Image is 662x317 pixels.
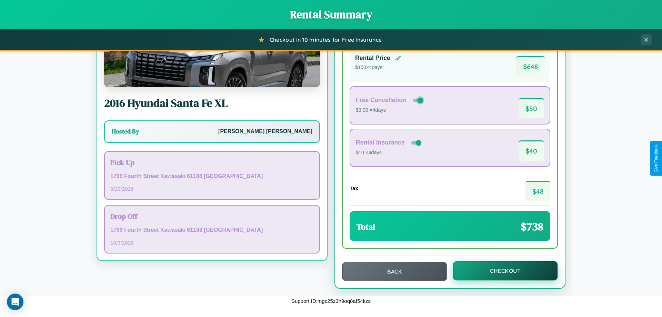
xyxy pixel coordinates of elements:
[110,225,314,235] p: 1799 Fourth Street Kawasaki 61188 [GEOGRAPHIC_DATA]
[112,127,139,136] h3: Hosted By
[453,261,558,280] button: Checkout
[519,140,544,161] span: $ 40
[110,211,314,221] h3: Drop Off
[291,296,371,306] p: Support ID: mgc25z3h9oq8af54kzs
[110,238,314,247] p: 10 / 3 / 2026
[104,18,320,87] img: Hyundai Santa Fe XL
[110,184,314,194] p: 9 / 29 / 2026
[7,7,655,22] h1: Rental Summary
[356,106,424,115] p: $3.99 × 4 days
[519,98,544,118] span: $ 50
[356,148,423,157] p: $10 × 4 days
[350,185,358,191] h4: Tax
[357,221,375,232] h3: Total
[356,97,407,104] h4: Free Cancellation
[218,127,312,137] p: [PERSON_NAME] [PERSON_NAME]
[110,171,314,181] p: 1799 Fourth Street Kawasaki 61188 [GEOGRAPHIC_DATA]
[342,262,447,281] button: Back
[7,294,23,310] div: Open Intercom Messenger
[110,157,314,167] h3: Pick Up
[104,96,320,111] h2: 2016 Hyundai Santa Fe XL
[516,56,545,76] span: $ 648
[270,36,382,43] span: Checkout in 10 minutes for Free Insurance
[521,219,543,234] span: $ 738
[355,55,390,62] h4: Rental Price
[525,181,550,201] span: $ 48
[355,63,401,72] p: $ 150 × 4 days
[654,145,659,172] div: Give Feedback
[356,139,405,146] h4: Rental Insurance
